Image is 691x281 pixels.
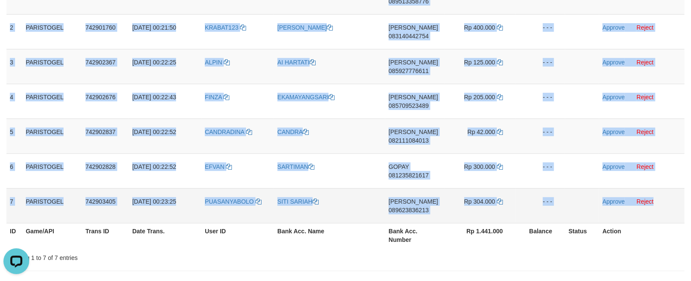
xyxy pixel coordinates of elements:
a: Copy 205000 to clipboard [497,94,503,101]
span: Copy 085927776611 to clipboard [389,67,429,74]
td: 2 [6,14,22,49]
span: Rp 304.000 [464,198,495,205]
td: 4 [6,84,22,119]
a: Reject [636,59,654,66]
td: - - - [516,188,565,223]
td: 5 [6,119,22,153]
span: 742902828 [85,163,116,170]
td: PARISTOGEL [22,14,82,49]
span: Copy 085709523489 to clipboard [389,102,429,109]
span: PUASANYABOLO [205,198,254,205]
span: 742902367 [85,59,116,66]
span: Rp 400.000 [464,24,495,31]
a: CANDRA [277,128,309,135]
a: Copy 125000 to clipboard [497,59,503,66]
a: Approve [603,59,625,66]
div: Showing 1 to 7 of 7 entries [6,250,281,262]
td: PARISTOGEL [22,153,82,188]
a: [PERSON_NAME] [277,24,333,31]
a: Reject [636,163,654,170]
th: Status [565,223,599,247]
a: Approve [603,94,625,101]
a: EKAMAYANGSARI [277,94,335,101]
td: - - - [516,14,565,49]
span: [DATE] 00:22:52 [132,163,176,170]
a: Reject [636,94,654,101]
span: GOPAY [389,163,409,170]
th: Date Trans. [129,223,201,247]
span: Rp 300.000 [464,163,495,170]
span: [DATE] 00:22:52 [132,128,176,135]
td: - - - [516,119,565,153]
span: Rp 125.000 [464,59,495,66]
th: Balance [516,223,565,247]
a: SITI SARIAH [277,198,319,205]
a: SARTIMAN [277,163,314,170]
td: - - - [516,153,565,188]
th: User ID [201,223,274,247]
th: Bank Acc. Number [385,223,445,247]
th: Trans ID [82,223,129,247]
td: PARISTOGEL [22,84,82,119]
span: [PERSON_NAME] [389,59,438,66]
span: 742902676 [85,94,116,101]
a: Approve [603,24,625,31]
span: [PERSON_NAME] [389,128,438,135]
a: CANDRADINA [205,128,252,135]
span: EFVAN [205,163,225,170]
span: [PERSON_NAME] [389,94,438,101]
a: Reject [636,24,654,31]
span: Copy 089623836213 to clipboard [389,207,429,214]
th: Bank Acc. Name [274,223,385,247]
span: Rp 42.000 [468,128,496,135]
a: Copy 42000 to clipboard [497,128,503,135]
a: Copy 400000 to clipboard [497,24,503,31]
a: Approve [603,163,625,170]
a: Reject [636,198,654,205]
a: Reject [636,128,654,135]
span: [DATE] 00:23:25 [132,198,176,205]
span: CANDRADINA [205,128,244,135]
a: AI HARTATI [277,59,316,66]
td: - - - [516,84,565,119]
span: [PERSON_NAME] [389,198,438,205]
td: 3 [6,49,22,84]
span: 742901760 [85,24,116,31]
span: [DATE] 00:21:50 [132,24,176,31]
a: Approve [603,198,625,205]
td: PARISTOGEL [22,119,82,153]
span: Copy 081235821617 to clipboard [389,172,429,179]
a: Copy 304000 to clipboard [497,198,503,205]
span: Copy 082111084013 to clipboard [389,137,429,144]
td: 6 [6,153,22,188]
span: KRABAT123 [205,24,238,31]
th: Action [599,223,685,247]
a: ALPIN [205,59,230,66]
span: Rp 205.000 [464,94,495,101]
th: Rp 1.441.000 [445,223,516,247]
button: Open LiveChat chat widget [3,3,29,29]
a: KRABAT123 [205,24,246,31]
span: [DATE] 00:22:25 [132,59,176,66]
td: PARISTOGEL [22,49,82,84]
a: PUASANYABOLO [205,198,262,205]
th: ID [6,223,22,247]
span: ALPIN [205,59,222,66]
a: FINZA [205,94,230,101]
a: Approve [603,128,625,135]
td: - - - [516,49,565,84]
td: 7 [6,188,22,223]
span: 742902837 [85,128,116,135]
span: [DATE] 00:22:43 [132,94,176,101]
a: Copy 300000 to clipboard [497,163,503,170]
th: Game/API [22,223,82,247]
span: Copy 083140442754 to clipboard [389,33,429,40]
span: 742903405 [85,198,116,205]
span: [PERSON_NAME] [389,24,438,31]
span: FINZA [205,94,222,101]
a: EFVAN [205,163,232,170]
td: PARISTOGEL [22,188,82,223]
